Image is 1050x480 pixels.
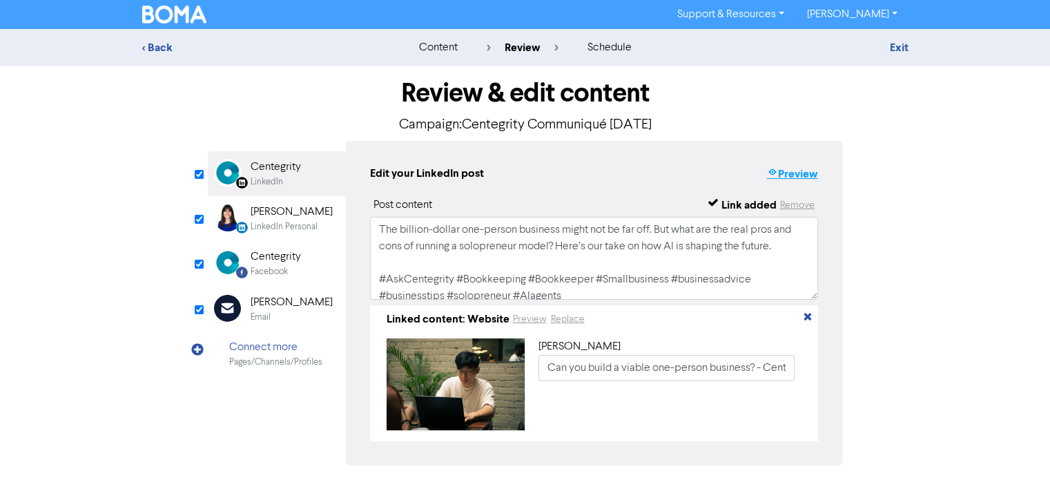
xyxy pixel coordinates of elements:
[766,165,818,183] button: Preview
[208,115,843,135] p: Campaign: Centegrity Communiqué [DATE]
[229,356,322,369] div: Pages/Channels/Profiles
[214,249,242,276] img: Facebook
[251,220,318,233] div: LinkedIn Personal
[486,39,558,56] div: review
[214,159,242,186] img: Linkedin
[418,39,457,56] div: content
[981,414,1050,480] iframe: Chat Widget
[373,197,432,213] div: Post content
[587,39,631,56] div: schedule
[142,39,384,56] div: < Back
[795,3,908,26] a: [PERSON_NAME]
[370,165,484,183] div: Edit your LinkedIn post
[387,311,509,327] div: Linked content: Website
[214,204,242,231] img: LinkedinPersonal
[229,339,322,356] div: Connect more
[251,204,333,220] div: [PERSON_NAME]
[208,77,843,109] h1: Review & edit content
[889,41,908,55] a: Exit
[208,241,346,286] div: Facebook CentegrityFacebook
[251,265,288,278] div: Facebook
[512,314,547,325] a: Preview
[387,338,525,430] img: Can-you-build-a-viable-one-person-business.jpg
[208,332,346,376] div: Connect morePages/Channels/Profiles
[251,294,333,311] div: [PERSON_NAME]
[512,311,547,327] button: Preview
[208,287,346,332] div: [PERSON_NAME]Email
[370,217,819,300] textarea: The billion-dollar one-person business might not be far off. But what are the real pros and cons ...
[550,311,585,327] button: Replace
[142,6,207,23] img: BOMA Logo
[666,3,795,26] a: Support & Resources
[208,151,346,196] div: Linkedin CentegrityLinkedIn
[251,249,301,265] div: Centegrity
[251,311,271,324] div: Email
[208,196,346,241] div: LinkedinPersonal [PERSON_NAME]LinkedIn Personal
[721,197,776,213] div: Link added
[779,197,815,213] button: Remove
[251,175,283,189] div: LinkedIn
[251,159,301,175] div: Centegrity
[538,338,795,355] div: [PERSON_NAME]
